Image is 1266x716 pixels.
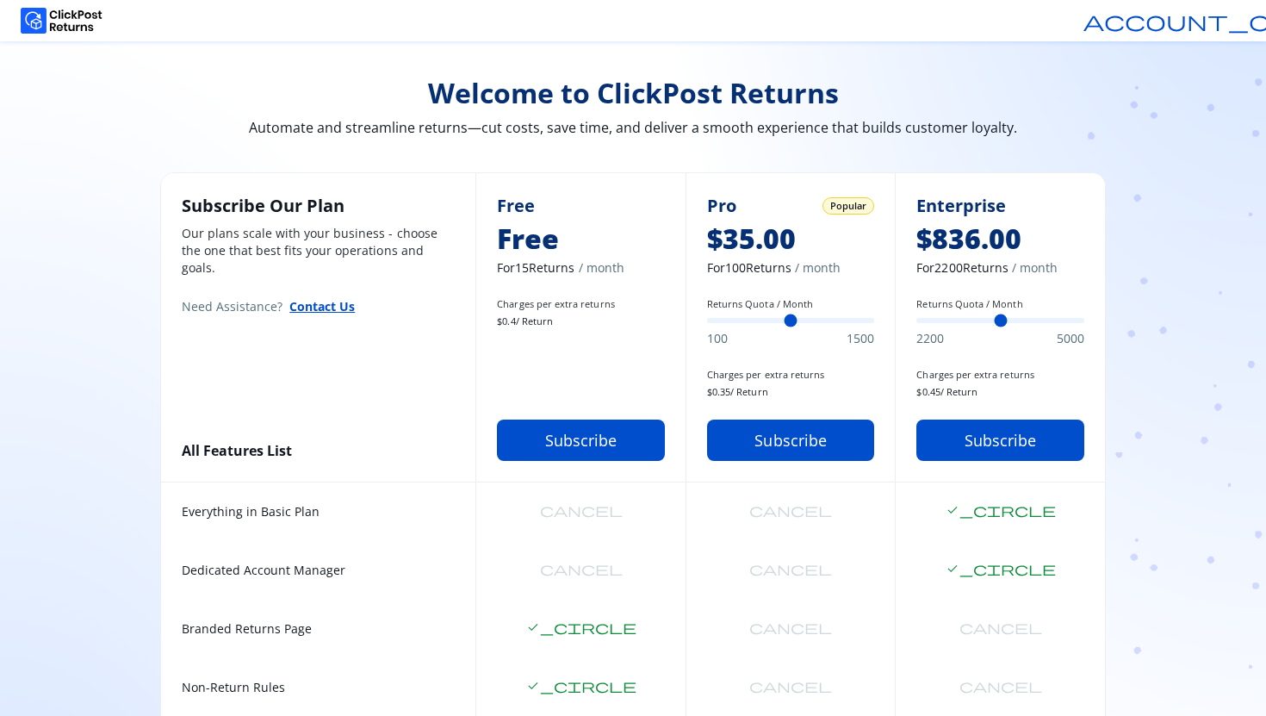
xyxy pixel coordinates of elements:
span: 100 [707,330,728,347]
span: cancel [540,562,623,576]
span: cancel [749,679,832,693]
span: Everything in Basic Plan [182,503,455,520]
span: Charges per extra returns [916,368,1084,382]
span: Pro [707,194,736,218]
span: $836.00 [916,221,1084,256]
span: check_circle [526,679,636,693]
p: Our plans scale with your business - choose the one that best fits your operations and goals. [182,225,455,277]
span: $ 0.45 / Return [916,385,1084,399]
span: For 2200 Returns [916,259,1084,277]
h2: Subscribe Our Plan [182,194,455,218]
span: check_circle [526,620,636,634]
button: Subscribe [916,420,1084,461]
span: cancel [749,503,832,517]
span: All Features List [182,441,292,460]
label: Returns Quota / Month [916,297,1084,311]
span: cancel [959,620,1042,634]
button: Contact Us [289,297,355,315]
span: check_circle [946,503,1056,517]
img: Logo [21,8,102,34]
span: Dedicated Account Manager [182,562,455,579]
span: Popular [830,199,866,213]
span: Free [497,221,665,256]
span: Enterprise [916,194,1006,218]
span: 5000 [1057,330,1084,347]
span: / month [1012,259,1058,277]
span: Charges per extra returns [707,368,875,382]
span: / month [579,259,624,277]
span: Branded Returns Page [182,620,455,638]
span: For 100 Returns [707,259,875,277]
span: Non-Return Rules [182,679,455,696]
span: cancel [540,503,623,517]
span: cancel [749,562,832,576]
button: Subscribe [707,420,875,461]
span: / month [795,259,841,277]
span: Charges per extra returns [497,297,665,311]
span: 2200 [916,330,944,347]
span: Need Assistance? [182,298,282,315]
label: Returns Quota / Month [707,297,875,311]
span: 1500 [847,330,874,347]
span: $ 0.4 / Return [497,314,665,328]
span: Welcome to ClickPost Returns [160,76,1106,110]
button: Subscribe [497,420,665,461]
span: Free [497,194,535,218]
span: Automate and streamline returns—cut costs, save time, and deliver a smooth experience that builds... [160,117,1106,138]
span: check_circle [946,562,1056,576]
span: cancel [749,620,832,634]
span: For 15 Returns [497,259,665,277]
span: cancel [959,679,1042,693]
span: $35.00 [707,221,875,256]
span: $ 0.35 / Return [707,385,875,399]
